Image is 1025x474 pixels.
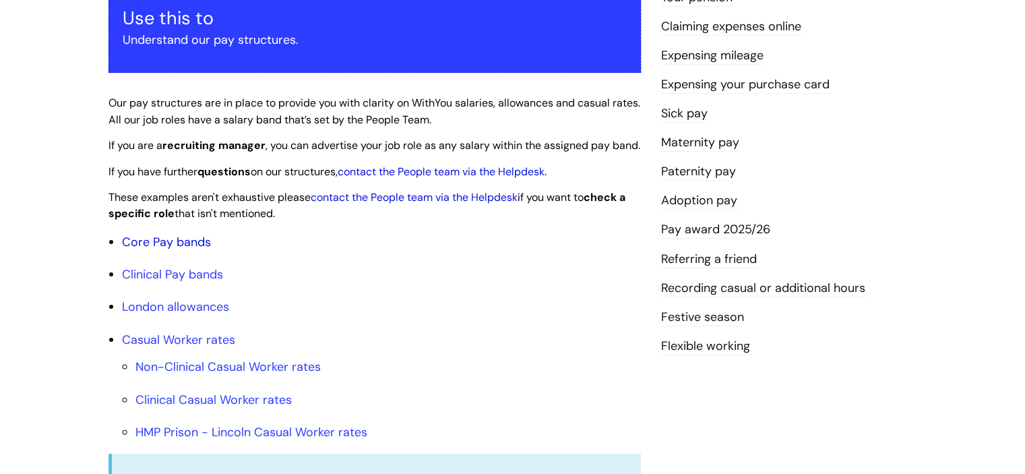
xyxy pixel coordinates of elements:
[661,221,770,239] a: Pay award 2025/26
[661,18,801,36] a: Claiming expenses online
[162,138,266,152] strong: recruiting manager
[122,234,211,250] a: Core Pay bands
[661,134,739,152] a: Maternity pay
[661,192,737,210] a: Adoption pay
[122,332,235,348] a: Casual Worker rates
[661,309,744,326] a: Festive season
[108,165,547,179] span: If you have further on our structures, .
[135,424,367,440] a: HMP Prison - Lincoln Casual Worker rates
[122,266,223,283] a: Clinical Pay bands
[108,138,640,152] span: If you are a , you can advertise your job role as any salary within the assigned pay band.
[661,280,865,297] a: Recording casual or additional hours
[108,96,640,127] span: Our pay structures are in place to provide you with clarity on WithYou salaries, allowances and c...
[661,76,830,94] a: Expensing your purchase card
[311,190,518,204] a: contact the People team via the Helpdesk
[661,47,764,65] a: Expensing mileage
[122,299,229,315] a: London allowances
[123,7,627,29] h3: Use this to
[123,29,627,51] p: Understand our pay structures.
[661,163,736,181] a: Paternity pay
[135,392,292,408] a: Clinical Casual Worker rates
[108,190,625,221] span: These examples aren't exhaustive please if you want to that isn't mentioned.
[338,165,545,179] a: contact the People team via the Helpdesk
[661,105,708,123] a: Sick pay
[135,359,321,375] a: Non-Clinical Casual Worker rates
[661,251,757,268] a: Referring a friend
[197,165,251,179] strong: questions
[661,338,750,355] a: Flexible working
